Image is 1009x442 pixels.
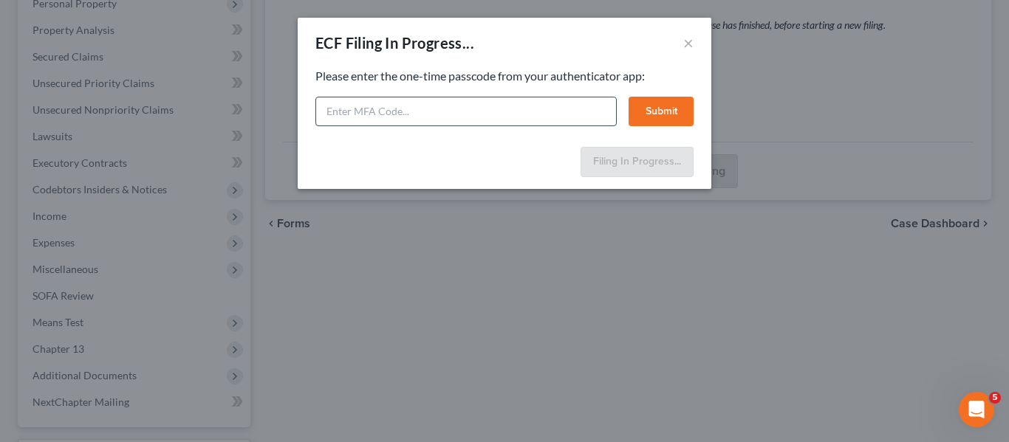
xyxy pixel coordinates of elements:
iframe: Intercom live chat [959,392,994,427]
input: Enter MFA Code... [315,97,617,126]
button: × [683,34,694,52]
span: 5 [989,392,1001,404]
button: Submit [629,97,694,126]
p: Please enter the one-time passcode from your authenticator app: [315,68,694,85]
button: Filing In Progress... [581,147,694,178]
div: ECF Filing In Progress... [315,32,474,53]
